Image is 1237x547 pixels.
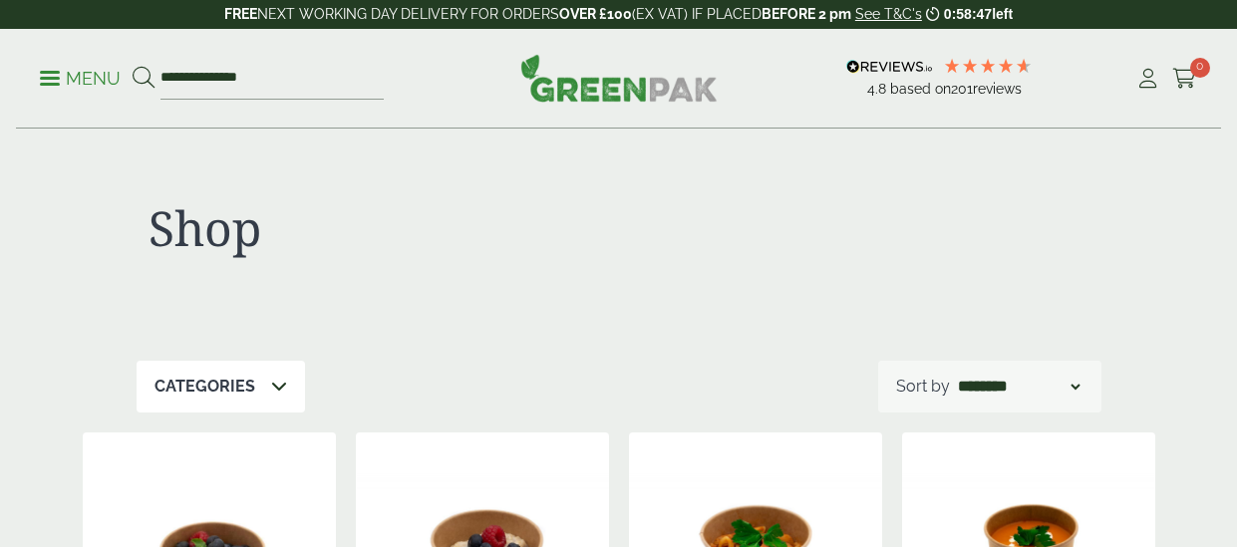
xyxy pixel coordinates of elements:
[1135,69,1160,89] i: My Account
[1172,64,1197,94] a: 0
[40,67,121,91] p: Menu
[890,81,951,97] span: Based on
[896,375,950,399] p: Sort by
[954,375,1083,399] select: Shop order
[973,81,1022,97] span: reviews
[944,6,992,22] span: 0:58:47
[559,6,632,22] strong: OVER £100
[155,375,255,399] p: Categories
[846,60,933,74] img: REVIEWS.io
[520,54,718,102] img: GreenPak Supplies
[992,6,1013,22] span: left
[224,6,257,22] strong: FREE
[1190,58,1210,78] span: 0
[943,57,1033,75] div: 4.79 Stars
[149,199,607,257] h1: Shop
[867,81,890,97] span: 4.8
[1172,69,1197,89] i: Cart
[40,67,121,87] a: Menu
[951,81,973,97] span: 201
[762,6,851,22] strong: BEFORE 2 pm
[855,6,922,22] a: See T&C's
